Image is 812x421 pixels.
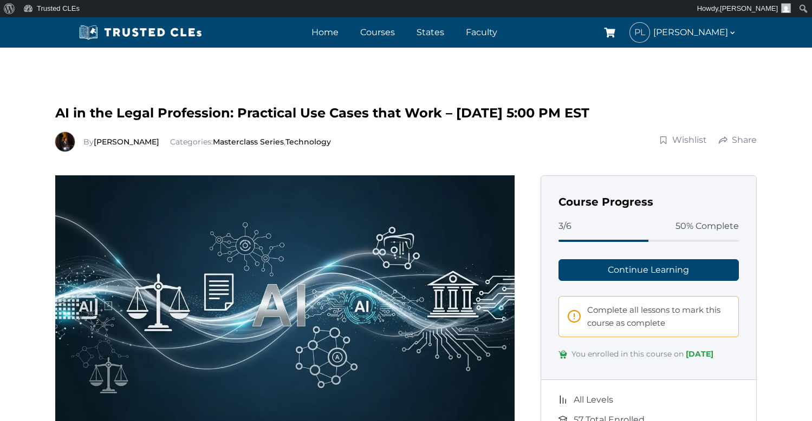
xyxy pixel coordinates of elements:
span: PL [630,23,649,42]
span: 50% Complete [675,219,739,233]
img: Trusted CLEs [76,24,205,41]
span: You enrolled in this course on [571,348,713,362]
span: 3/6 [558,219,571,233]
a: Continue Learning [558,259,739,281]
a: Share [718,134,757,147]
span: [DATE] [686,349,713,359]
span: AI in the Legal Profession: Practical Use Cases that Work – [DATE] 5:00 PM EST [55,105,589,121]
h3: Course Progress [558,193,739,210]
span: Complete all lessons to mark this course as complete [587,304,730,330]
span: By [83,137,161,147]
span: [PERSON_NAME] [720,4,778,12]
div: Categories: , [83,136,331,148]
a: Wishlist [659,134,707,147]
a: [PERSON_NAME] [94,137,159,147]
a: Courses [358,24,398,40]
span: [PERSON_NAME] [653,25,737,40]
a: States [414,24,447,40]
span: All Levels [574,393,613,407]
img: Richard Estevez [55,132,75,152]
a: Faculty [463,24,500,40]
a: Technology [285,137,331,147]
a: Home [309,24,341,40]
a: Masterclass Series [213,137,284,147]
